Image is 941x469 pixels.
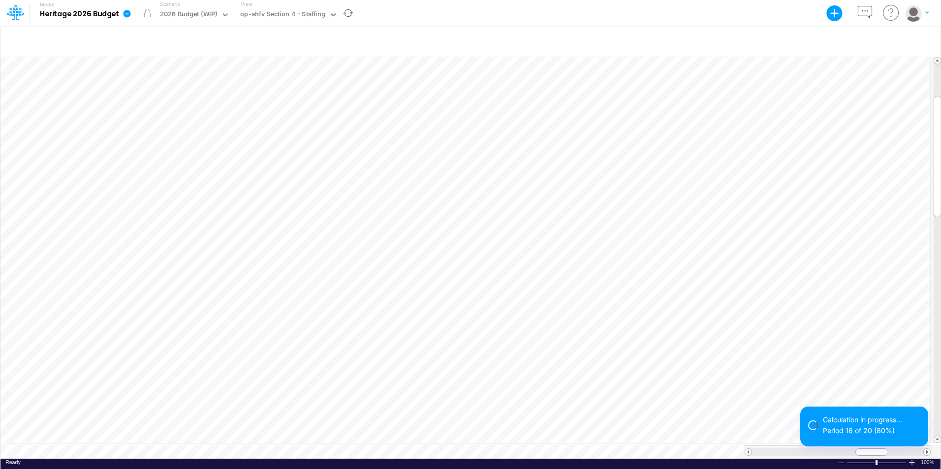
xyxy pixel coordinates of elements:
b: Heritage 2026 Budget [40,10,119,19]
label: View [241,0,252,8]
div: Zoom In [908,459,916,466]
div: Zoom [847,459,908,466]
div: op-ahfv Section 4 - Staffing [240,9,325,21]
div: Calculation in progress... Period 16 of 20 (80%) [823,414,920,435]
div: Zoom [876,460,878,465]
label: Model [40,2,55,8]
div: Zoom level [921,459,936,466]
span: Ready [5,459,21,465]
div: In Ready mode [5,459,21,466]
div: Zoom Out [837,459,845,467]
label: Scenario [160,0,180,8]
div: 2026 Budget (WIP) [160,9,218,21]
span: 100% [921,459,936,466]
